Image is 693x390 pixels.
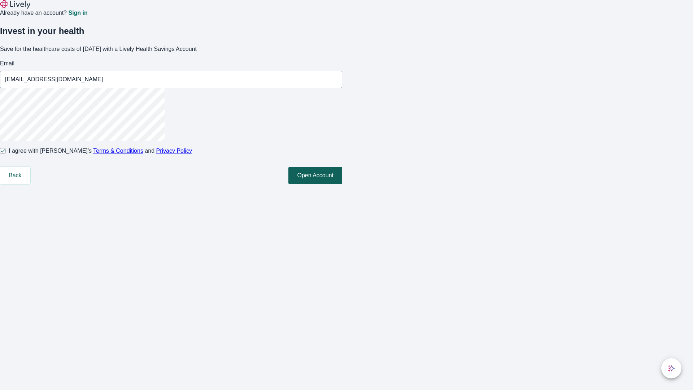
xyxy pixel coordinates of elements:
svg: Lively AI Assistant [668,365,675,372]
button: Open Account [288,167,342,184]
a: Sign in [68,10,87,16]
span: I agree with [PERSON_NAME]’s and [9,147,192,155]
a: Privacy Policy [156,148,192,154]
a: Terms & Conditions [93,148,143,154]
button: chat [661,358,681,378]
